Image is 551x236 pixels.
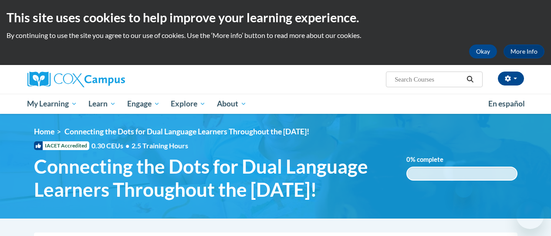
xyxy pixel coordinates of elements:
button: Account Settings [498,72,524,86]
p: By continuing to use the site you agree to our use of cookies. Use the ‘More info’ button to read... [7,31,544,40]
span: 0.30 CEUs [91,141,132,150]
span: Connecting the Dots for Dual Language Learners Throughout the [DATE]! [64,127,309,136]
span: Connecting the Dots for Dual Language Learners Throughout the [DATE]! [34,155,393,201]
input: Search Courses [394,74,463,85]
a: More Info [504,44,544,58]
button: Search [463,74,477,85]
a: Engage [122,94,166,114]
span: Explore [171,99,206,109]
h2: This site uses cookies to help improve your learning experience. [7,9,544,26]
a: My Learning [22,94,83,114]
span: Engage [127,99,160,109]
span: IACET Accredited [34,141,89,150]
label: % complete [406,155,456,164]
span: En español [488,99,525,108]
a: Explore [165,94,211,114]
iframe: Close message [455,180,473,198]
span: 0 [406,156,410,163]
a: En español [483,95,531,113]
a: About [211,94,252,114]
span: Learn [88,99,116,109]
a: Home [34,127,54,136]
span: • [125,141,129,150]
span: My Learning [27,99,77,109]
span: About [217,99,247,109]
img: Cox Campus [27,72,125,87]
a: Cox Campus [27,72,184,87]
span: 2.5 Training Hours [132,141,188,150]
iframe: Button to launch messaging window [516,201,544,229]
a: Learn [83,94,122,114]
button: Okay [469,44,497,58]
div: Main menu [21,94,531,114]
